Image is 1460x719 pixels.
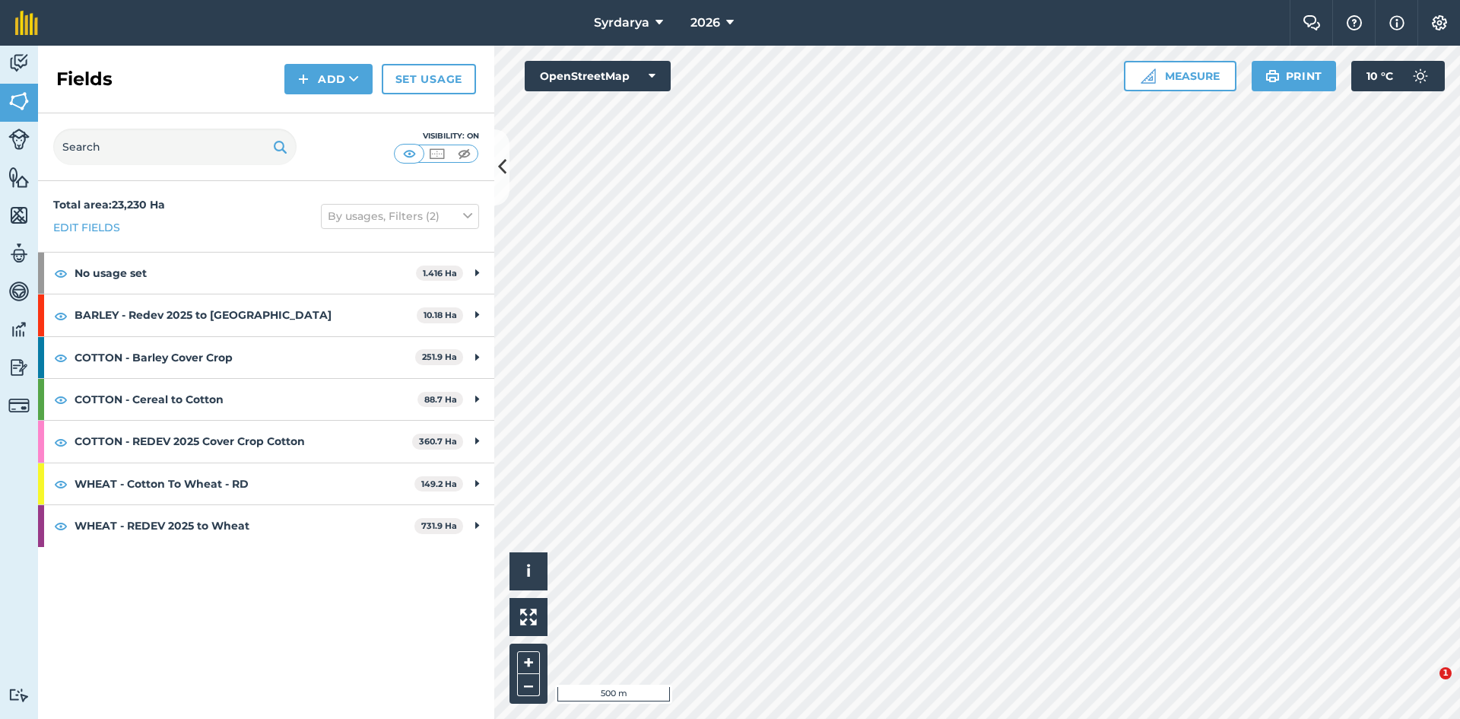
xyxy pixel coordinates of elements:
[1303,15,1321,30] img: Two speech bubbles overlapping with the left bubble in the forefront
[520,609,537,625] img: Four arrows, one pointing top left, one top right, one bottom right and the last bottom left
[75,379,417,420] strong: COTTON - Cereal to Cotton
[8,318,30,341] img: svg+xml;base64,PD94bWwgdmVyc2lvbj0iMS4wIiBlbmNvZGluZz0idXRmLTgiPz4KPCEtLSBHZW5lcmF0b3I6IEFkb2JlIE...
[8,90,30,113] img: svg+xml;base64,PHN2ZyB4bWxucz0iaHR0cDovL3d3dy53My5vcmcvMjAwMC9zdmciIHdpZHRoPSI1NiIgaGVpZ2h0PSI2MC...
[53,198,165,212] strong: Total area : 23,230 Ha
[8,280,30,303] img: svg+xml;base64,PD94bWwgdmVyc2lvbj0iMS4wIiBlbmNvZGluZz0idXRmLTgiPz4KPCEtLSBHZW5lcmF0b3I6IEFkb2JlIE...
[54,475,68,493] img: svg+xml;base64,PHN2ZyB4bWxucz0iaHR0cDovL3d3dy53My5vcmcvMjAwMC9zdmciIHdpZHRoPSIxOCIgaGVpZ2h0PSIyNC...
[526,562,531,581] span: i
[38,379,494,420] div: COTTON - Cereal to Cotton88.7 Ha
[8,242,30,265] img: svg+xml;base64,PD94bWwgdmVyc2lvbj0iMS4wIiBlbmNvZGluZz0idXRmLTgiPz4KPCEtLSBHZW5lcmF0b3I6IEFkb2JlIE...
[594,14,649,32] span: Syrdarya
[525,61,671,91] button: OpenStreetMap
[1141,68,1156,84] img: Ruler icon
[1389,14,1404,32] img: svg+xml;base64,PHN2ZyB4bWxucz0iaHR0cDovL3d3dy53My5vcmcvMjAwMC9zdmciIHdpZHRoPSIxNyIgaGVpZ2h0PSIxNy...
[423,268,457,278] strong: 1.416 Ha
[38,421,494,462] div: COTTON - REDEV 2025 Cover Crop Cotton360.7 Ha
[38,337,494,378] div: COTTON - Barley Cover Crop251.9 Ha
[54,307,68,325] img: svg+xml;base64,PHN2ZyB4bWxucz0iaHR0cDovL3d3dy53My5vcmcvMjAwMC9zdmciIHdpZHRoPSIxOCIgaGVpZ2h0PSIyNC...
[424,394,457,405] strong: 88.7 Ha
[284,64,373,94] button: Add
[75,253,416,294] strong: No usage set
[8,52,30,75] img: svg+xml;base64,PD94bWwgdmVyc2lvbj0iMS4wIiBlbmNvZGluZz0idXRmLTgiPz4KPCEtLSBHZW5lcmF0b3I6IEFkb2JlIE...
[75,337,415,378] strong: COTTON - Barley Cover Crop
[509,552,547,590] button: i
[53,219,120,236] a: Edit fields
[54,348,68,367] img: svg+xml;base64,PHN2ZyB4bWxucz0iaHR0cDovL3d3dy53My5vcmcvMjAwMC9zdmciIHdpZHRoPSIxOCIgaGVpZ2h0PSIyNC...
[298,70,309,88] img: svg+xml;base64,PHN2ZyB4bWxucz0iaHR0cDovL3d3dy53My5vcmcvMjAwMC9zdmciIHdpZHRoPSIxNCIgaGVpZ2h0PSIyNC...
[8,166,30,189] img: svg+xml;base64,PHN2ZyB4bWxucz0iaHR0cDovL3d3dy53My5vcmcvMjAwMC9zdmciIHdpZHRoPSI1NiIgaGVpZ2h0PSI2MC...
[75,294,417,336] strong: BARLEY - Redev 2025 to [GEOGRAPHIC_DATA]
[424,310,457,320] strong: 10.18 Ha
[1408,667,1445,704] iframe: Intercom live chat
[38,294,494,336] div: BARLEY - Redev 2025 to [GEOGRAPHIC_DATA]10.18 Ha
[421,479,457,489] strong: 149.2 Ha
[421,520,457,531] strong: 731.9 Ha
[382,64,476,94] a: Set usage
[1439,667,1452,679] span: 1
[1345,15,1363,30] img: A question mark icon
[75,505,414,546] strong: WHEAT - REDEV 2025 to Wheat
[15,11,38,35] img: fieldmargin Logo
[273,138,287,156] img: svg+xml;base64,PHN2ZyB4bWxucz0iaHR0cDovL3d3dy53My5vcmcvMjAwMC9zdmciIHdpZHRoPSIxOSIgaGVpZ2h0PSIyNC...
[54,264,68,282] img: svg+xml;base64,PHN2ZyB4bWxucz0iaHR0cDovL3d3dy53My5vcmcvMjAwMC9zdmciIHdpZHRoPSIxOCIgaGVpZ2h0PSIyNC...
[321,204,479,228] button: By usages, Filters (2)
[1252,61,1337,91] button: Print
[1366,61,1393,91] span: 10 ° C
[56,67,113,91] h2: Fields
[1430,15,1449,30] img: A cog icon
[690,14,720,32] span: 2026
[8,395,30,416] img: svg+xml;base64,PD94bWwgdmVyc2lvbj0iMS4wIiBlbmNvZGluZz0idXRmLTgiPz4KPCEtLSBHZW5lcmF0b3I6IEFkb2JlIE...
[38,253,494,294] div: No usage set1.416 Ha
[75,421,412,462] strong: COTTON - REDEV 2025 Cover Crop Cotton
[517,651,540,674] button: +
[400,146,419,161] img: svg+xml;base64,PHN2ZyB4bWxucz0iaHR0cDovL3d3dy53My5vcmcvMjAwMC9zdmciIHdpZHRoPSI1MCIgaGVpZ2h0PSI0MC...
[8,204,30,227] img: svg+xml;base64,PHN2ZyB4bWxucz0iaHR0cDovL3d3dy53My5vcmcvMjAwMC9zdmciIHdpZHRoPSI1NiIgaGVpZ2h0PSI2MC...
[8,688,30,702] img: svg+xml;base64,PD94bWwgdmVyc2lvbj0iMS4wIiBlbmNvZGluZz0idXRmLTgiPz4KPCEtLSBHZW5lcmF0b3I6IEFkb2JlIE...
[422,352,457,362] strong: 251.9 Ha
[8,356,30,379] img: svg+xml;base64,PD94bWwgdmVyc2lvbj0iMS4wIiBlbmNvZGluZz0idXRmLTgiPz4KPCEtLSBHZW5lcmF0b3I6IEFkb2JlIE...
[427,146,446,161] img: svg+xml;base64,PHN2ZyB4bWxucz0iaHR0cDovL3d3dy53My5vcmcvMjAwMC9zdmciIHdpZHRoPSI1MCIgaGVpZ2h0PSI0MC...
[1265,67,1280,85] img: svg+xml;base64,PHN2ZyB4bWxucz0iaHR0cDovL3d3dy53My5vcmcvMjAwMC9zdmciIHdpZHRoPSIxOSIgaGVpZ2h0PSIyNC...
[38,505,494,546] div: WHEAT - REDEV 2025 to Wheat731.9 Ha
[419,436,457,447] strong: 360.7 Ha
[394,130,479,142] div: Visibility: On
[8,129,30,150] img: svg+xml;base64,PD94bWwgdmVyc2lvbj0iMS4wIiBlbmNvZGluZz0idXRmLTgiPz4KPCEtLSBHZW5lcmF0b3I6IEFkb2JlIE...
[75,463,414,504] strong: WHEAT - Cotton To Wheat - RD
[54,517,68,535] img: svg+xml;base64,PHN2ZyB4bWxucz0iaHR0cDovL3d3dy53My5vcmcvMjAwMC9zdmciIHdpZHRoPSIxOCIgaGVpZ2h0PSIyNC...
[455,146,474,161] img: svg+xml;base64,PHN2ZyB4bWxucz0iaHR0cDovL3d3dy53My5vcmcvMjAwMC9zdmciIHdpZHRoPSI1MCIgaGVpZ2h0PSI0MC...
[53,129,297,165] input: Search
[1124,61,1236,91] button: Measure
[54,390,68,409] img: svg+xml;base64,PHN2ZyB4bWxucz0iaHR0cDovL3d3dy53My5vcmcvMjAwMC9zdmciIHdpZHRoPSIxOCIgaGVpZ2h0PSIyNC...
[54,433,68,451] img: svg+xml;base64,PHN2ZyB4bWxucz0iaHR0cDovL3d3dy53My5vcmcvMjAwMC9zdmciIHdpZHRoPSIxOCIgaGVpZ2h0PSIyNC...
[1405,61,1436,91] img: svg+xml;base64,PD94bWwgdmVyc2lvbj0iMS4wIiBlbmNvZGluZz0idXRmLTgiPz4KPCEtLSBHZW5lcmF0b3I6IEFkb2JlIE...
[1351,61,1445,91] button: 10 °C
[517,674,540,696] button: –
[38,463,494,504] div: WHEAT - Cotton To Wheat - RD149.2 Ha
